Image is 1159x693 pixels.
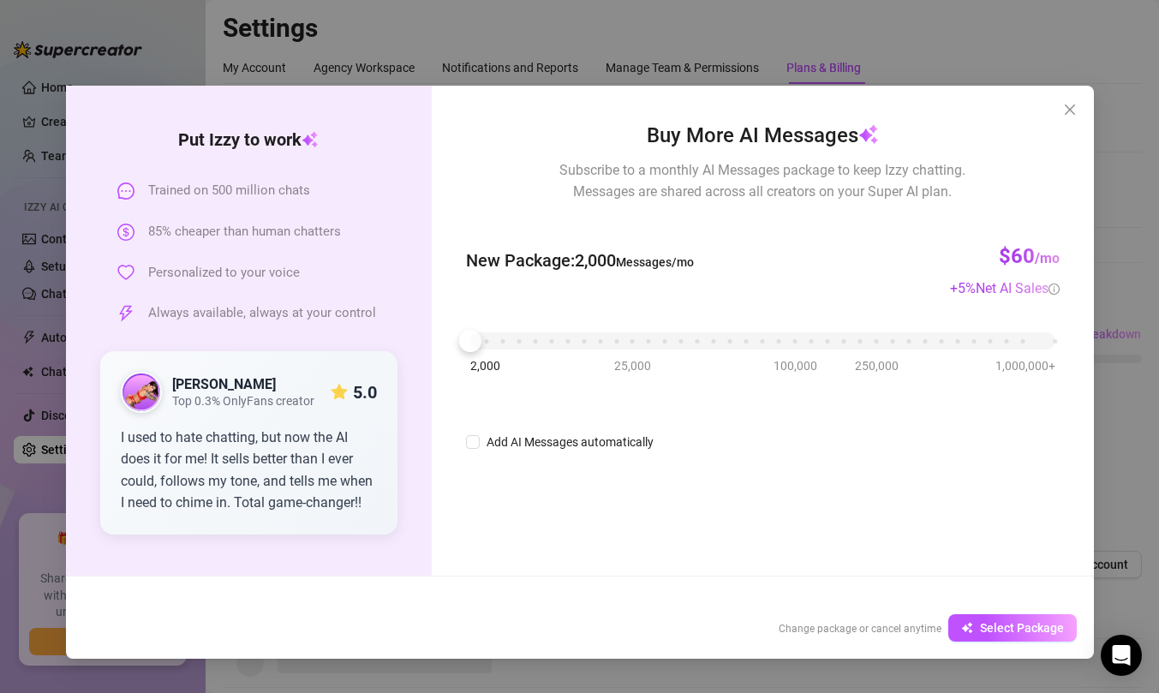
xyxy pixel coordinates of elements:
div: Open Intercom Messenger [1101,635,1142,676]
span: 250,000 [854,356,898,375]
span: 100,000 [773,356,816,375]
button: Select Package [948,614,1077,642]
h3: $60 [999,243,1060,271]
span: 25,000 [613,356,650,375]
span: info-circle [1048,284,1060,295]
span: dollar [117,224,134,241]
img: public [122,373,160,411]
span: message [117,182,134,200]
span: Select Package [980,621,1064,635]
span: heart [117,264,134,281]
span: 85% cheaper than human chatters [148,222,341,242]
span: Subscribe to a monthly AI Messages package to keep Izzy chatting. Messages are shared across all ... [559,159,965,202]
strong: [PERSON_NAME] [172,376,276,392]
span: Always available, always at your control [148,303,376,324]
span: Close [1056,103,1084,116]
span: /mo [1035,250,1060,266]
span: 2,000 [469,356,499,375]
span: Top 0.3% OnlyFans creator [172,394,314,409]
strong: Put Izzy to work [178,129,319,150]
span: 1,000,000+ [995,356,1055,375]
strong: 5.0 [352,382,376,403]
button: Close [1056,96,1084,123]
div: Add AI Messages automatically [486,433,653,451]
span: Change package or cancel anytime [779,623,941,635]
span: Messages/mo [615,255,693,269]
span: New Package : 2,000 [465,248,693,274]
span: Personalized to your voice [148,263,300,284]
span: Trained on 500 million chats [148,181,310,201]
span: thunderbolt [117,305,134,322]
span: Buy More AI Messages [646,120,878,152]
div: Net AI Sales [976,278,1060,299]
span: + 5 % [950,280,1060,296]
span: star [330,384,347,401]
span: close [1063,103,1077,116]
div: I used to hate chatting, but now the AI does it for me! It sells better than I ever could, follow... [121,427,377,514]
